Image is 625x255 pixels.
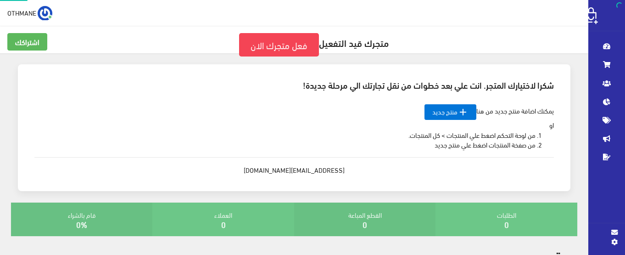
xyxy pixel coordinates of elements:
[424,104,476,120] a: منتج جديد
[363,216,367,232] a: 0
[7,33,581,57] h5: متجرك قيد التفعيل
[11,203,152,237] div: قام بالشراء
[34,130,536,140] li: من لوحة التحكم اضغط علي المنتجات > كل المنتجات.
[27,97,561,182] div: يمكنك اضافة منتج جديد من هنا او
[34,165,554,175] div: [EMAIL_ADDRESS][DOMAIN_NAME]
[7,7,36,18] span: OTHMANE
[294,203,435,237] div: القطع المباعة
[239,33,319,57] a: فعل متجرك الان
[38,6,52,21] img: ...
[34,140,536,150] li: من صفخة المنتجات اضغط علي منتج جديد
[504,216,509,232] a: 0
[221,216,226,232] a: 0
[435,203,577,237] div: الطلبات
[458,107,469,118] i: 
[7,6,52,20] a: ... OTHMANE
[34,81,554,90] h3: شكرا لاختيارك المتجر. انت علي بعد خطوات من نقل تجارتك الي مرحلة جديدة!
[76,216,87,232] a: 0%
[152,203,294,237] div: العملاء
[7,33,47,51] a: اشتراكك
